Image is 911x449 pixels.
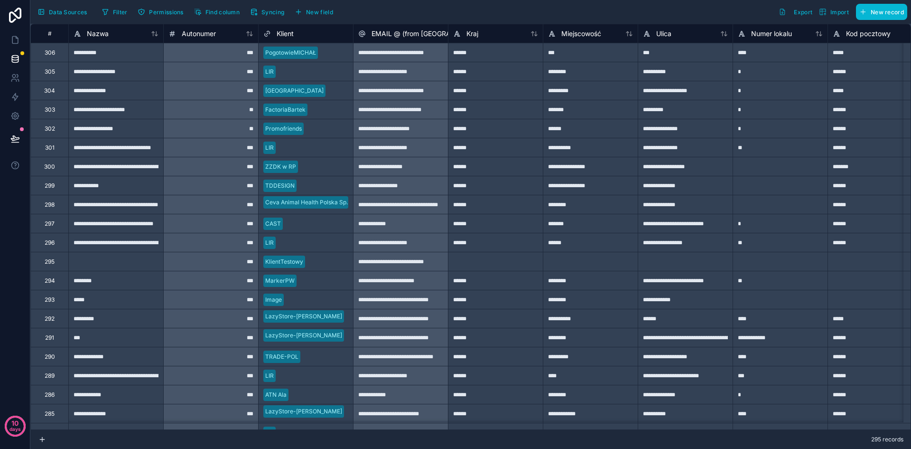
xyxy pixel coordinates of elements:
[265,162,296,171] div: ZZDK w RP
[45,334,54,342] div: 291
[49,9,87,16] span: Data Sources
[372,29,491,38] span: EMAIL @ (from [GEOGRAPHIC_DATA])
[45,106,55,114] div: 303
[265,277,295,285] div: MarkerPW
[794,9,812,16] span: Export
[45,49,55,57] div: 306
[113,9,128,16] span: Filter
[265,296,282,304] div: Image
[265,220,281,228] div: CAST
[265,48,316,57] div: PogotowieMICHAŁ
[265,198,363,207] div: Ceva Animal Health Polska Sp. z o.o.
[656,29,671,38] span: Ulica
[265,86,324,95] div: [GEOGRAPHIC_DATA]
[277,29,294,38] span: Klient
[45,372,55,380] div: 289
[265,239,274,247] div: LIR
[45,277,55,285] div: 294
[871,436,903,443] span: 295 records
[846,29,891,38] span: Kod pocztowy
[45,125,55,133] div: 302
[45,391,55,399] div: 286
[830,9,849,16] span: Import
[45,201,55,209] div: 298
[775,4,816,20] button: Export
[45,258,55,266] div: 295
[134,5,190,19] a: Permissions
[265,312,342,321] div: LazyStore-[PERSON_NAME]
[871,9,904,16] span: New record
[466,29,478,38] span: Kraj
[561,29,601,38] span: Miejscowość
[306,9,333,16] span: New field
[856,4,907,20] button: New record
[182,29,216,38] span: Autonumer
[265,353,298,361] div: TRADE-POL
[265,124,302,133] div: Promofriends
[45,144,55,152] div: 301
[38,30,61,37] div: #
[265,391,287,399] div: ATN Ala
[852,4,907,20] a: New record
[265,182,295,190] div: TDDESIGN
[751,29,792,38] span: Numer lokalu
[265,331,342,340] div: LazyStore-[PERSON_NAME]
[134,5,186,19] button: Permissions
[45,239,55,247] div: 296
[87,29,109,38] span: Nazwa
[261,9,284,16] span: Syncing
[45,353,55,361] div: 290
[149,9,183,16] span: Permissions
[265,258,303,266] div: KlientTestowy
[45,182,55,190] div: 299
[291,5,336,19] button: New field
[45,220,55,228] div: 297
[45,315,55,323] div: 292
[44,87,55,95] div: 304
[98,5,131,19] button: Filter
[45,410,55,418] div: 285
[247,5,291,19] a: Syncing
[265,143,274,152] div: LIR
[11,419,19,428] p: 10
[265,372,274,380] div: LIR
[265,429,274,437] div: LIR
[247,5,288,19] button: Syncing
[44,163,55,171] div: 300
[191,5,243,19] button: Find column
[816,4,852,20] button: Import
[265,407,342,416] div: LazyStore-[PERSON_NAME]
[45,68,55,76] div: 305
[265,67,274,76] div: LIR
[265,105,306,114] div: FactoriaBartek
[45,429,55,437] div: 284
[205,9,240,16] span: Find column
[34,4,91,20] button: Data Sources
[45,296,55,304] div: 293
[9,422,21,436] p: days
